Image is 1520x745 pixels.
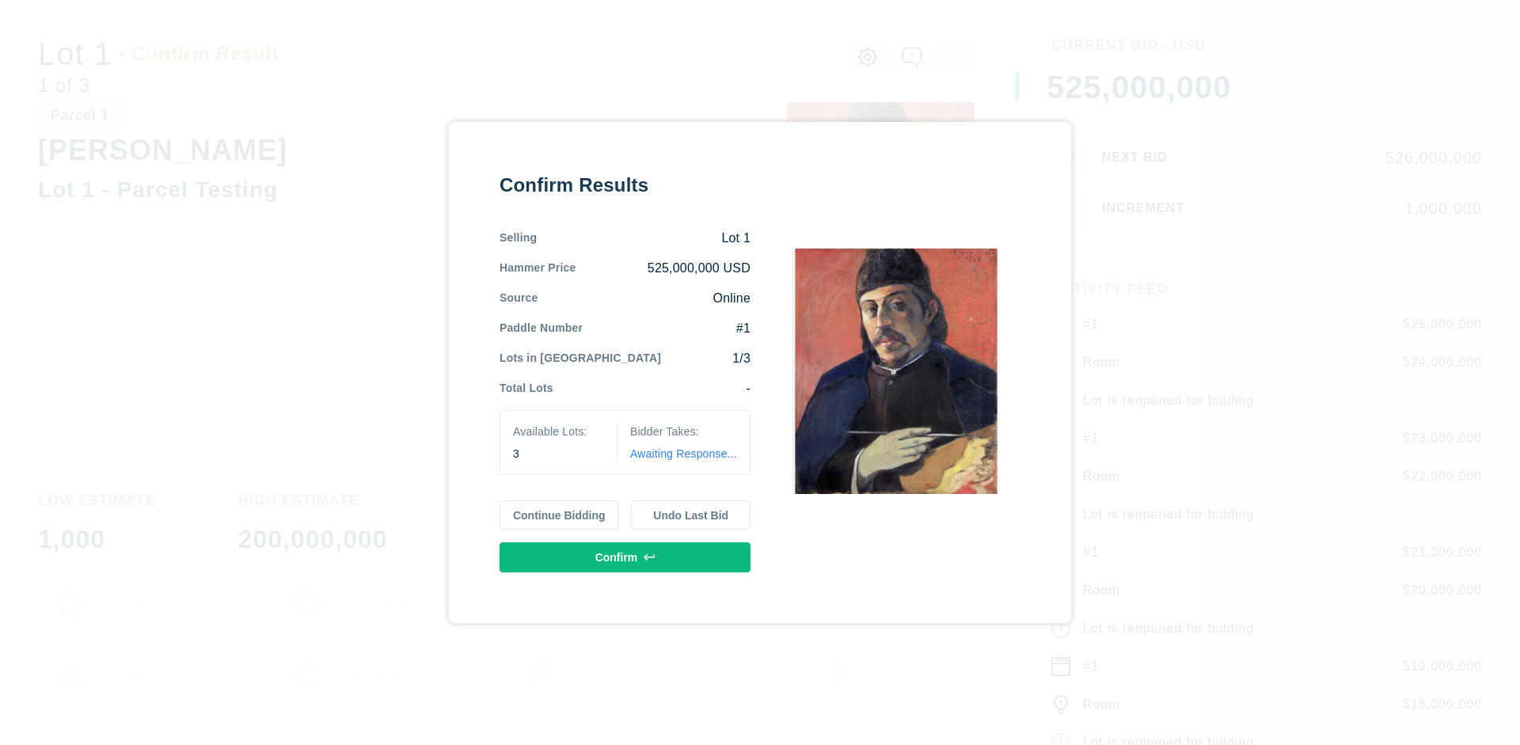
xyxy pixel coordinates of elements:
div: Available Lots: [513,424,604,439]
div: #1 [583,320,750,337]
div: Online [538,290,750,307]
div: - [553,380,750,397]
div: Hammer Price [500,260,576,277]
span: Awaiting Response... [630,447,737,460]
div: Source [500,290,538,307]
div: Confirm Results [500,173,750,198]
div: Total Lots [500,380,553,397]
div: Bidder Takes: [630,424,737,439]
div: Paddle Number [500,320,583,337]
div: Lot 1 [537,230,750,247]
button: Continue Bidding [500,500,619,530]
button: Undo Last Bid [631,500,750,530]
button: Confirm [500,542,750,572]
div: 525,000,000 USD [576,260,750,277]
div: 3 [513,446,604,462]
div: 1/3 [661,350,750,367]
div: Lots in [GEOGRAPHIC_DATA] [500,350,661,367]
div: Selling [500,230,537,247]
